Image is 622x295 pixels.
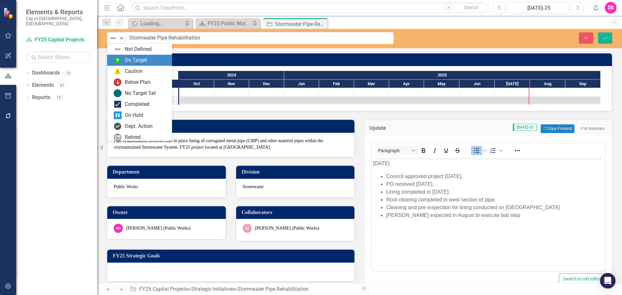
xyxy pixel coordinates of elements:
div: May [424,80,459,88]
div: [PERSON_NAME] (Public Works) [255,225,319,232]
div: Caution [125,68,143,75]
div: 16 [53,95,64,100]
img: Caution [114,67,121,75]
div: Nov [214,80,249,88]
div: Dept. Action [125,123,153,130]
div: On Target [125,57,147,64]
img: Retired [114,133,121,141]
img: No Target Set [114,89,121,97]
button: Bold [418,146,429,155]
img: Not Defined [109,34,117,42]
div: Below Plan [125,79,150,86]
div: Completed [125,101,149,108]
button: Underline [441,146,452,155]
h3: Division [242,169,351,175]
p: Pipe rehabilitation involves cure in place lining of corrugated metal pipe (CMP) and other materi... [114,138,348,151]
img: Dept. Action [114,122,121,130]
div: 61 [57,83,67,88]
a: FY25 Capital Projects [26,36,91,44]
div: DS [114,224,123,233]
div: Loading... [140,19,183,28]
span: [DATE]-25 [513,124,537,131]
a: FY25 Capital Projects [139,286,189,292]
div: Feb [319,80,354,88]
h3: FY25 Strategic Goals [113,253,351,259]
span: Public Works [114,184,138,189]
span: Search [464,5,478,10]
div: [DATE]-25 [510,4,568,12]
div: 15 [63,70,74,76]
div: JJ [243,224,252,233]
a: Dashboards [32,69,60,77]
img: ClearPoint Strategy [3,7,15,19]
a: Loading... [130,19,183,28]
h3: Department [113,169,223,175]
input: Search Below... [26,51,91,63]
div: Aug [530,80,565,88]
span: Stormwater [243,184,264,189]
div: Sep [565,80,601,88]
button: [DATE]-25 [508,2,570,14]
img: On Target [114,56,121,64]
button: AI Assistant [578,124,607,133]
div: Apr [389,80,424,88]
div: Dec [249,80,284,88]
div: Task: Start date: 2024-10-01 End date: 2025-09-30 [180,97,600,104]
h3: Update [369,125,405,131]
div: » » [130,286,355,293]
span: Paragraph [378,148,410,153]
h3: Collaborators [242,210,351,215]
div: No Target Set [125,90,156,97]
button: Italic [429,146,440,155]
button: Copy Forward [541,124,574,133]
div: Jul [495,80,530,88]
div: Oct [179,80,214,88]
h3: Description [113,123,351,129]
div: Jan [284,80,319,88]
div: Bullet list [471,146,487,155]
div: Open Intercom Messenger [600,273,616,289]
div: Jun [459,80,495,88]
div: [PERSON_NAME] (Public Works) [126,225,190,232]
a: Elements [32,82,54,89]
img: Completed [114,100,121,108]
a: Strategic Initiatives [191,286,235,292]
button: DS [605,2,616,14]
div: Retired [125,134,141,141]
img: Below Plan [114,78,121,86]
div: FY25 Public Works - Strategic Plan [208,19,250,28]
div: On Hold [125,112,143,119]
button: Reveal or hide additional toolbar items [512,146,523,155]
button: Switch to old editor [559,273,606,285]
img: On Hold [114,111,121,119]
div: Not Defined [125,46,152,53]
div: Mar [354,80,389,88]
div: 2024 [179,71,284,79]
a: Reports [32,94,50,101]
div: Numbered list [488,146,504,155]
a: FY25 Public Works - Strategic Plan [197,19,250,28]
h3: Owner [113,210,223,215]
small: City of [GEOGRAPHIC_DATA], [GEOGRAPHIC_DATA] [26,16,91,27]
input: This field is required [125,32,394,44]
span: Elements & Reports [26,8,91,16]
button: Block Paragraph [375,146,418,155]
div: Stormwater Pipe Rehabilitation [275,20,326,28]
div: 2025 [284,71,601,79]
img: Not Defined [114,45,121,53]
h3: [PERSON_NAME] Chart [113,57,609,62]
div: Stormwater Pipe Rehabilitation [237,286,308,292]
button: Search [455,3,487,12]
input: Search ClearPoint... [131,2,489,14]
button: Strikethrough [452,146,463,155]
iframe: Rich Text Area [372,158,605,271]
